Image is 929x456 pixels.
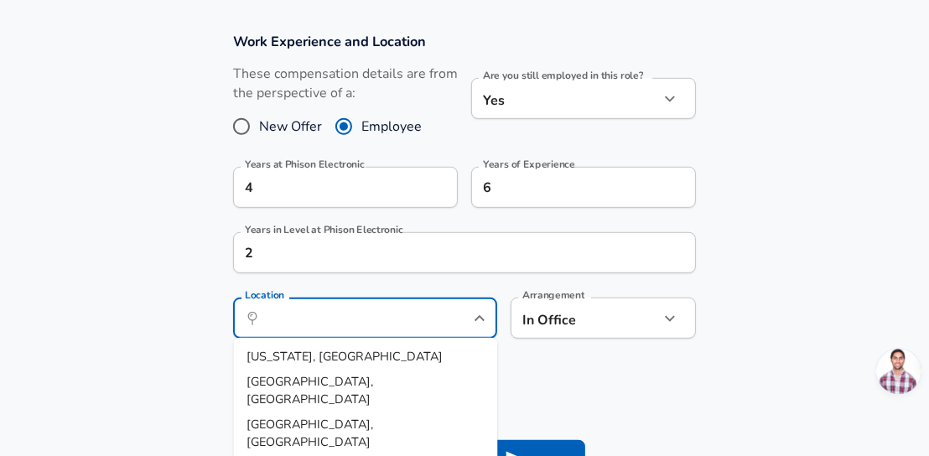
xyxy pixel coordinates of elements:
[245,290,284,300] label: Location
[245,159,365,169] label: Years at Phison Electronic
[522,290,584,300] label: Arrangement
[483,70,643,80] label: Are you still employed in this role?
[468,307,491,330] button: Close
[247,348,443,365] span: [US_STATE], [GEOGRAPHIC_DATA]
[247,416,373,451] span: [GEOGRAPHIC_DATA], [GEOGRAPHIC_DATA]
[511,298,634,339] div: In Office
[245,225,403,235] label: Years in Level at Phison Electronic
[247,373,373,408] span: [GEOGRAPHIC_DATA], [GEOGRAPHIC_DATA]
[483,159,575,169] label: Years of Experience
[233,65,458,103] label: These compensation details are from the perspective of a:
[233,32,696,51] h3: Work Experience and Location
[233,167,421,208] input: 0
[471,78,659,119] div: Yes
[233,232,659,273] input: 1
[259,117,322,137] span: New Offer
[876,349,921,394] div: Open chat
[471,167,659,208] input: 7
[361,117,422,137] span: Employee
